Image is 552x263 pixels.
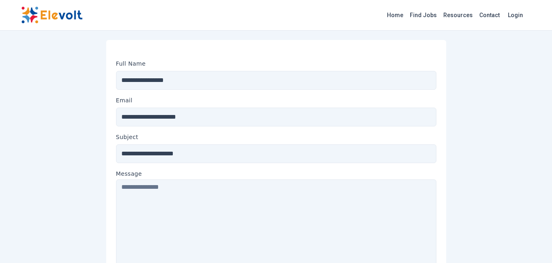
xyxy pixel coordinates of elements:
[116,60,146,68] label: Full Name
[503,7,528,23] a: Login
[21,7,83,24] img: Elevolt
[116,170,436,178] label: Message
[511,224,552,263] iframe: Chat Widget
[384,9,407,22] a: Home
[440,9,476,22] a: Resources
[407,9,440,22] a: Find Jobs
[476,9,503,22] a: Contact
[116,133,139,141] label: Subject
[116,96,133,104] label: Email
